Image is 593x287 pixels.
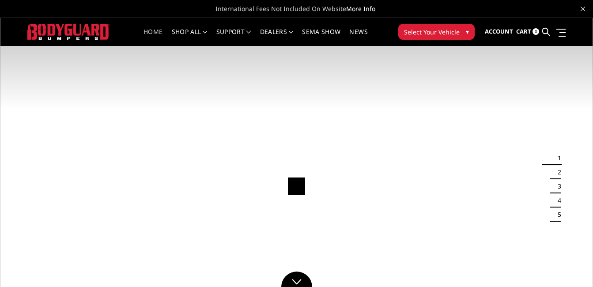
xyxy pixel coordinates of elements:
button: 5 of 5 [552,208,561,222]
a: Click to Down [281,272,312,287]
button: 3 of 5 [552,179,561,193]
a: Support [216,29,251,46]
span: Cart [516,27,531,35]
a: News [349,29,367,46]
a: Dealers [260,29,294,46]
a: SEMA Show [302,29,340,46]
a: Cart 0 [516,20,539,44]
span: 0 [533,28,539,35]
a: shop all [172,29,208,46]
button: 1 of 5 [552,151,561,165]
a: Account [485,20,513,44]
button: 4 of 5 [552,193,561,208]
button: 2 of 5 [552,165,561,179]
button: Select Your Vehicle [398,24,475,40]
span: Account [485,27,513,35]
img: BODYGUARD BUMPERS [27,24,110,40]
span: Select Your Vehicle [404,27,460,37]
a: Home [144,29,162,46]
a: More Info [346,4,375,13]
span: ▾ [466,27,469,36]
